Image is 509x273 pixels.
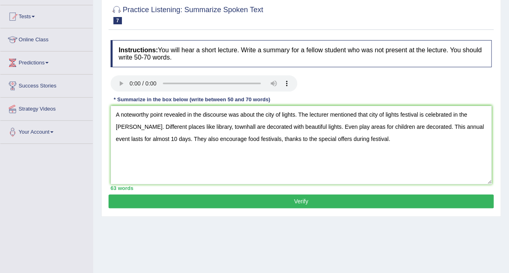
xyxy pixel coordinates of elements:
[109,194,494,208] button: Verify
[111,40,492,67] h4: You will hear a short lecture. Write a summary for a fellow student who was not present at the le...
[0,98,93,118] a: Strategy Videos
[0,121,93,141] a: Your Account
[113,17,122,24] span: 7
[0,75,93,95] a: Success Stories
[111,184,492,192] div: 63 words
[119,47,158,53] b: Instructions:
[111,4,263,24] h2: Practice Listening: Summarize Spoken Text
[0,28,93,49] a: Online Class
[0,5,93,26] a: Tests
[111,96,273,103] div: * Summarize in the box below (write between 50 and 70 words)
[0,51,93,72] a: Predictions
